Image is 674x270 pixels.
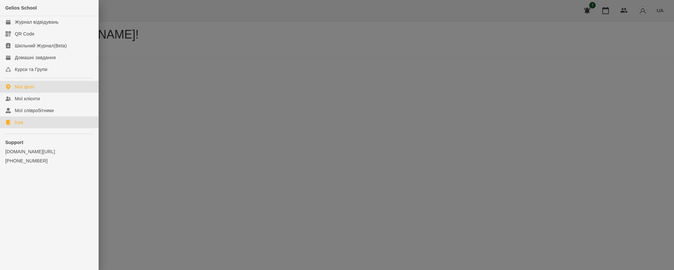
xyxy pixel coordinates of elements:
div: Журнал відвідувань [15,19,59,25]
p: Support [5,139,93,146]
div: Ігри [15,119,23,126]
div: QR Code [15,31,35,37]
div: Домашні завдання [15,54,56,61]
div: Мої клієнти [15,95,40,102]
span: Gelios School [5,5,37,11]
div: Шкільний Журнал(Beta) [15,42,67,49]
div: Курси та Групи [15,66,47,73]
a: [DOMAIN_NAME][URL] [5,148,93,155]
div: Мої співробітники [15,107,54,114]
a: [PHONE_NUMBER] [5,158,93,164]
div: Мої філії [15,84,34,90]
